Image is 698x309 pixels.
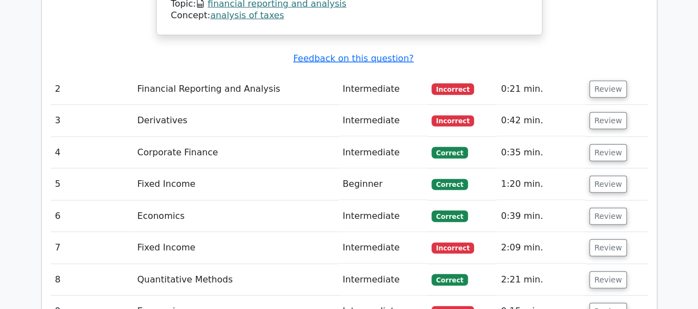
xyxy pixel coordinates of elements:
[51,264,133,296] td: 8
[133,105,338,137] td: Derivatives
[497,137,585,169] td: 0:35 min.
[431,243,474,254] span: Incorrect
[589,144,627,161] button: Review
[431,147,467,158] span: Correct
[589,208,627,225] button: Review
[171,10,528,22] div: Concept:
[133,74,338,105] td: Financial Reporting and Analysis
[133,201,338,232] td: Economics
[431,274,467,285] span: Correct
[497,232,585,264] td: 2:09 min.
[431,211,467,222] span: Correct
[338,137,427,169] td: Intermediate
[51,201,133,232] td: 6
[51,232,133,264] td: 7
[133,137,338,169] td: Corporate Finance
[497,169,585,200] td: 1:20 min.
[133,232,338,264] td: Fixed Income
[51,137,133,169] td: 4
[338,232,427,264] td: Intermediate
[338,74,427,105] td: Intermediate
[133,169,338,200] td: Fixed Income
[589,176,627,193] button: Review
[133,264,338,296] td: Quantitative Methods
[431,83,474,95] span: Incorrect
[589,81,627,98] button: Review
[338,201,427,232] td: Intermediate
[51,105,133,137] td: 3
[589,112,627,129] button: Review
[338,264,427,296] td: Intermediate
[431,116,474,127] span: Incorrect
[338,169,427,200] td: Beginner
[497,264,585,296] td: 2:21 min.
[589,271,627,289] button: Review
[51,74,133,105] td: 2
[210,10,284,20] a: analysis of taxes
[338,105,427,137] td: Intermediate
[497,105,585,137] td: 0:42 min.
[497,74,585,105] td: 0:21 min.
[497,201,585,232] td: 0:39 min.
[589,239,627,256] button: Review
[293,53,413,64] a: Feedback on this question?
[431,179,467,190] span: Correct
[51,169,133,200] td: 5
